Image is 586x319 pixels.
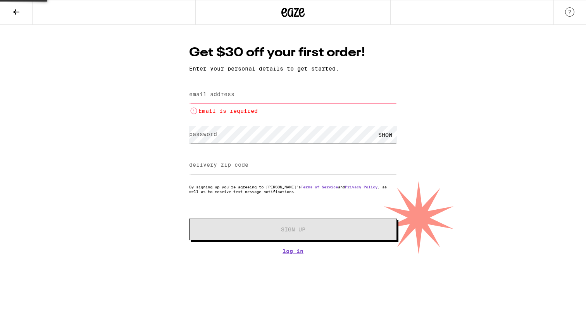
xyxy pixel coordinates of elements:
input: delivery zip code [189,157,397,174]
input: email address [189,86,397,103]
span: Sign Up [281,227,305,232]
p: Enter your personal details to get started. [189,66,397,72]
li: Email is required [189,106,397,116]
p: By signing up you're agreeing to [PERSON_NAME]'s and , as well as to receive text message notific... [189,185,397,194]
div: SHOW [374,126,397,143]
label: password [189,131,217,137]
h1: Get $30 off your first order! [189,44,397,62]
a: Terms of Service [301,185,338,189]
label: email address [189,91,234,97]
button: Sign Up [189,219,397,240]
a: Log In [189,248,397,254]
span: Hi. Need any help? [5,5,56,12]
a: Privacy Policy [345,185,377,189]
label: delivery zip code [189,162,248,168]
